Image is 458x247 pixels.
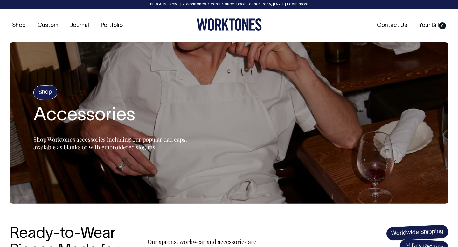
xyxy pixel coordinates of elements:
div: [PERSON_NAME] × Worktones ‘Secret Sauce’ Book Launch Party, [DATE]. . [6,2,452,7]
a: Portfolio [98,20,125,31]
a: Learn more [287,3,309,6]
a: Custom [35,20,61,31]
a: Contact Us [374,20,410,31]
a: Your Bill0 [416,20,448,31]
a: Shop [10,20,28,31]
span: 0 [439,22,446,29]
span: Shop Worktones accessories including our popular dad caps, available as blanks or with embroidere... [33,136,187,151]
a: Journal [67,20,92,31]
h2: Accessories [33,106,192,126]
h4: Shop [33,85,58,100]
span: Worldwide Shipping [386,224,449,241]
